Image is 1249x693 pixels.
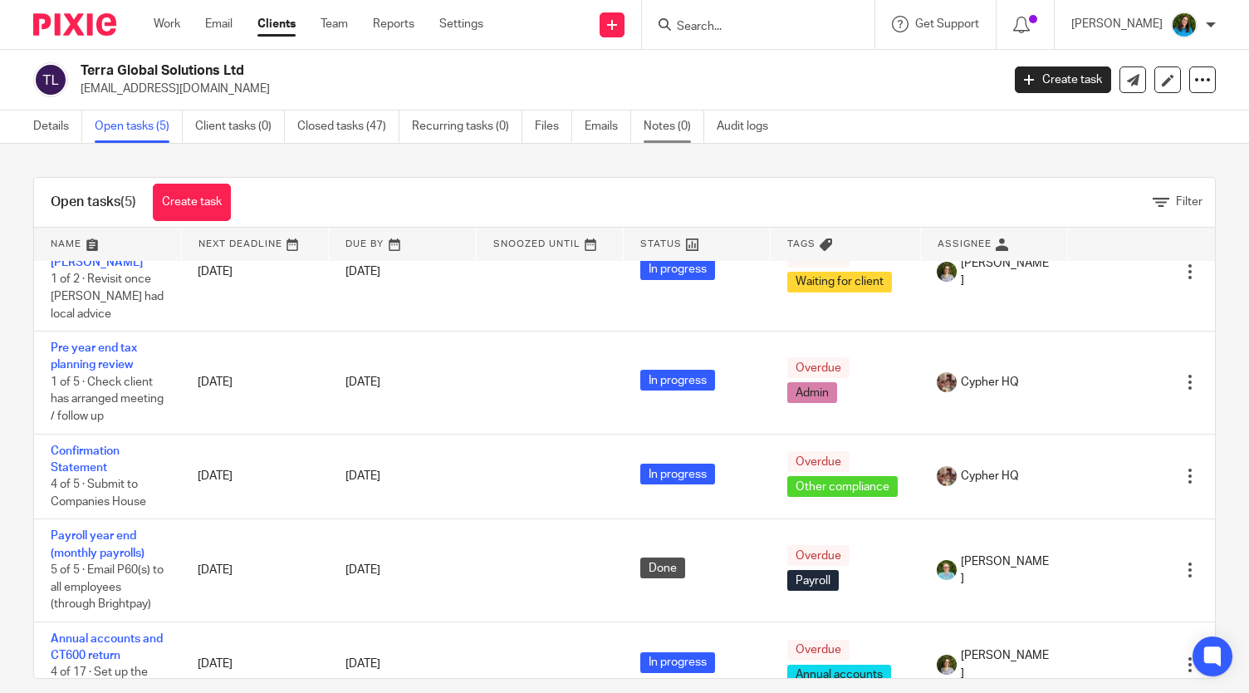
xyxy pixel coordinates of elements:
a: Client tasks (0) [195,111,285,143]
span: Overdue [787,640,850,661]
a: Confirmation Statement [51,445,120,474]
span: Cypher HQ [961,374,1019,391]
img: CYPHER%20NEW%20STAFF-213%20-%20Portrait.jpg [937,655,957,675]
span: [PERSON_NAME] [961,647,1051,681]
a: Reports [373,16,414,32]
img: A9EA1D9F-5CC4-4D49-85F1-B1749FAF3577.jpeg [937,372,957,392]
a: Create task [1015,66,1111,93]
p: [PERSON_NAME] [1071,16,1163,32]
img: 19mgNEzy.jpeg [1171,12,1198,38]
span: Tags [787,239,816,248]
a: Annual accounts and CT600 return [51,633,163,661]
a: Emails [585,111,631,143]
img: Pixie [33,13,116,36]
span: Snoozed Until [493,239,580,248]
td: [DATE] [181,212,328,332]
span: Overdue [787,545,850,566]
img: A9EA1D9F-5CC4-4D49-85F1-B1749FAF3577.jpeg [937,466,957,486]
span: [PERSON_NAME] [961,553,1051,587]
a: Open tasks (5) [95,111,183,143]
span: Admin [787,382,837,403]
span: In progress [640,370,715,391]
span: In progress [640,464,715,484]
a: Files [535,111,572,143]
span: 1 of 2 · Revisit once [PERSON_NAME] had local advice [51,274,164,320]
span: 4 of 5 · Submit to Companies House [51,479,146,508]
span: Cypher HQ [961,468,1019,484]
td: [DATE] [181,434,328,519]
img: CYPHER%20NEW%20STAFF-213%20-%20Portrait.jpg [937,262,957,282]
h1: Open tasks [51,194,136,211]
span: [DATE] [345,470,380,482]
span: Done [640,558,685,578]
a: Closed tasks (47) [297,111,399,143]
span: [DATE] [345,564,380,576]
a: Audit logs [717,111,781,143]
span: Waiting for client [787,272,892,292]
a: Notes (0) [644,111,704,143]
span: Overdue [787,451,850,472]
a: Team [321,16,348,32]
span: Payroll [787,570,839,591]
span: Status [640,239,682,248]
span: In progress [640,652,715,673]
td: [DATE] [181,332,328,434]
td: [DATE] [181,519,328,622]
span: [DATE] [345,376,380,388]
span: 1 of 5 · Check client has arranged meeting / follow up [51,376,164,422]
span: In progress [640,259,715,280]
span: (5) [120,195,136,209]
span: Get Support [915,18,979,30]
p: [EMAIL_ADDRESS][DOMAIN_NAME] [81,81,990,97]
a: Details [33,111,82,143]
span: [DATE] [345,659,380,671]
a: Work [154,16,180,32]
img: U9kDOIcY.jpeg [937,560,957,580]
h2: Terra Global Solutions Ltd [81,62,808,80]
a: Create task [153,184,231,221]
a: Settings [439,16,483,32]
span: [DATE] [345,266,380,278]
img: svg%3E [33,62,68,97]
input: Search [675,20,825,35]
span: 5 of 5 · Email P60(s) to all employees (through Brightpay) [51,564,164,610]
span: Overdue [787,357,850,378]
a: Email [205,16,233,32]
a: Pre year end tax planning review [51,342,137,371]
span: Annual accounts [787,665,891,686]
a: Clients [257,16,296,32]
span: Filter [1176,196,1202,208]
span: [PERSON_NAME] [961,255,1051,289]
a: Recurring tasks (0) [412,111,522,143]
span: Other compliance [787,476,898,497]
a: Payroll year end (monthly payrolls) [51,530,144,558]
